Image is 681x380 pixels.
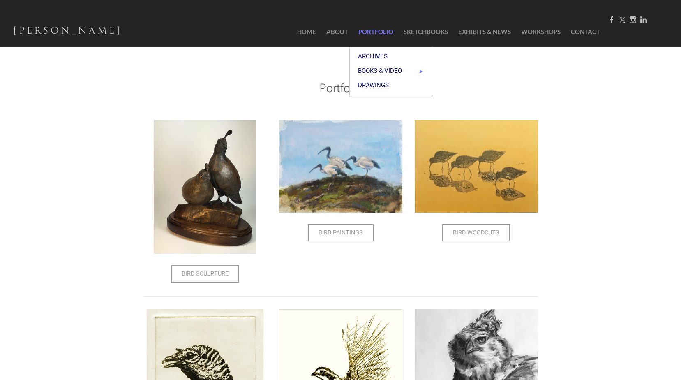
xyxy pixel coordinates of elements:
a: Home [285,16,320,47]
a: About [322,16,352,47]
a: Instagram [630,16,636,24]
a: Bird Woodcuts [442,224,510,241]
span: [PERSON_NAME] [13,23,122,38]
a: Exhibits & News [454,16,515,47]
a: Books & Video> [350,64,432,78]
span: Bird Paintings [309,225,373,241]
a: Twitter [619,16,626,24]
a: [PERSON_NAME] [13,23,122,41]
a: Bird Sculpture [171,265,239,283]
span: Bird Sculpture [172,266,238,282]
img: Bird Woodcut Art [415,120,538,213]
a: Facebook [608,16,615,24]
a: Linkedin [640,16,647,24]
a: Bird Paintings [308,224,374,241]
span: Books & Video [358,68,424,74]
span: > [420,68,424,74]
img: Sacred Ibis Art [279,120,402,213]
font: Portfolio [319,79,362,99]
a: Archives [350,49,432,64]
span: Drawings [358,82,424,88]
span: Bird Woodcuts [443,225,509,241]
a: Workshops [517,16,565,47]
a: Portfolio [354,16,397,47]
img: Quail sculpture bronze quail sculpture [154,120,256,254]
span: Archives [358,53,424,60]
a: SketchBooks [399,16,452,47]
a: Drawings [350,78,432,93]
a: Contact [567,16,600,47]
